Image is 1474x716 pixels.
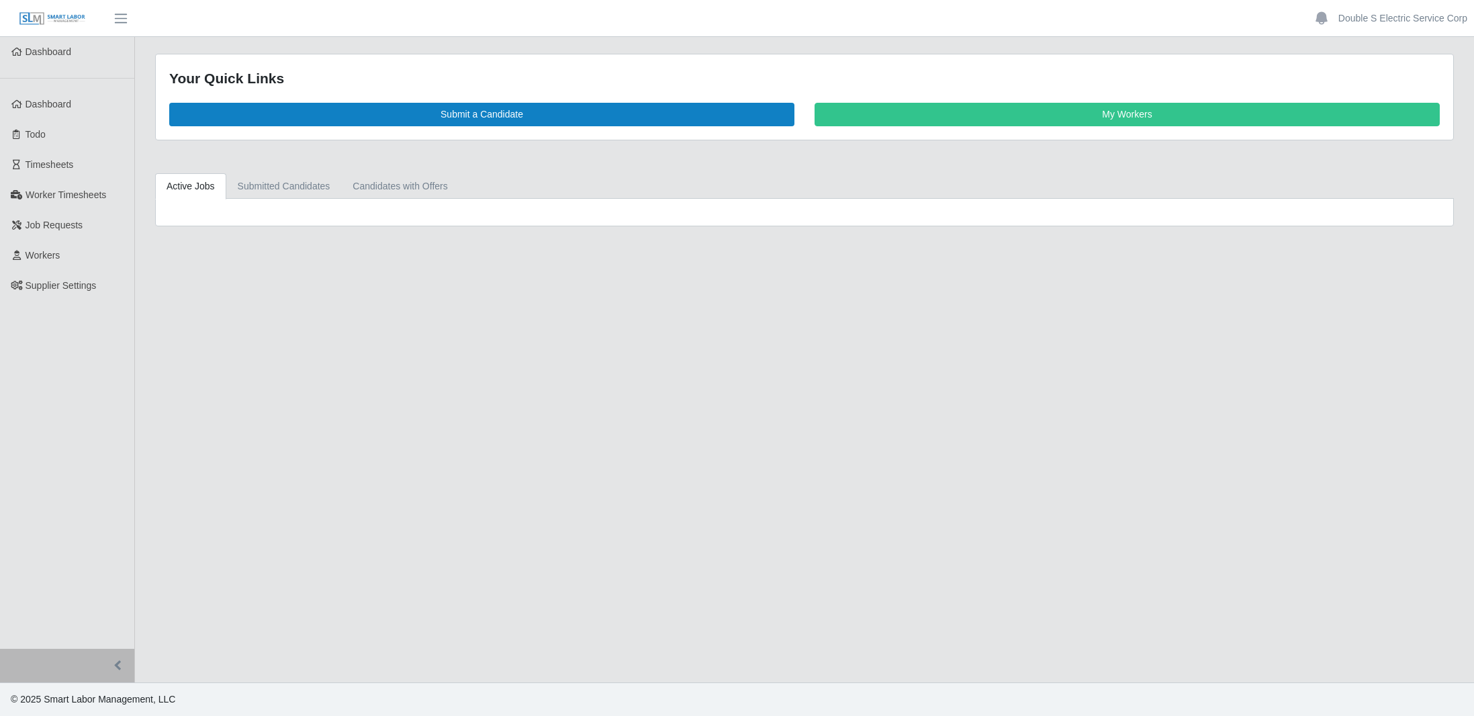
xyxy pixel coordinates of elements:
[26,99,72,109] span: Dashboard
[26,189,106,200] span: Worker Timesheets
[169,68,1440,89] div: Your Quick Links
[169,103,794,126] a: Submit a Candidate
[26,159,74,170] span: Timesheets
[26,250,60,261] span: Workers
[341,173,459,199] a: Candidates with Offers
[19,11,86,26] img: SLM Logo
[26,280,97,291] span: Supplier Settings
[11,694,175,705] span: © 2025 Smart Labor Management, LLC
[1338,11,1467,26] a: Double S Electric Service Corp
[226,173,342,199] a: Submitted Candidates
[26,220,83,230] span: Job Requests
[26,129,46,140] span: Todo
[815,103,1440,126] a: My Workers
[155,173,226,199] a: Active Jobs
[26,46,72,57] span: Dashboard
